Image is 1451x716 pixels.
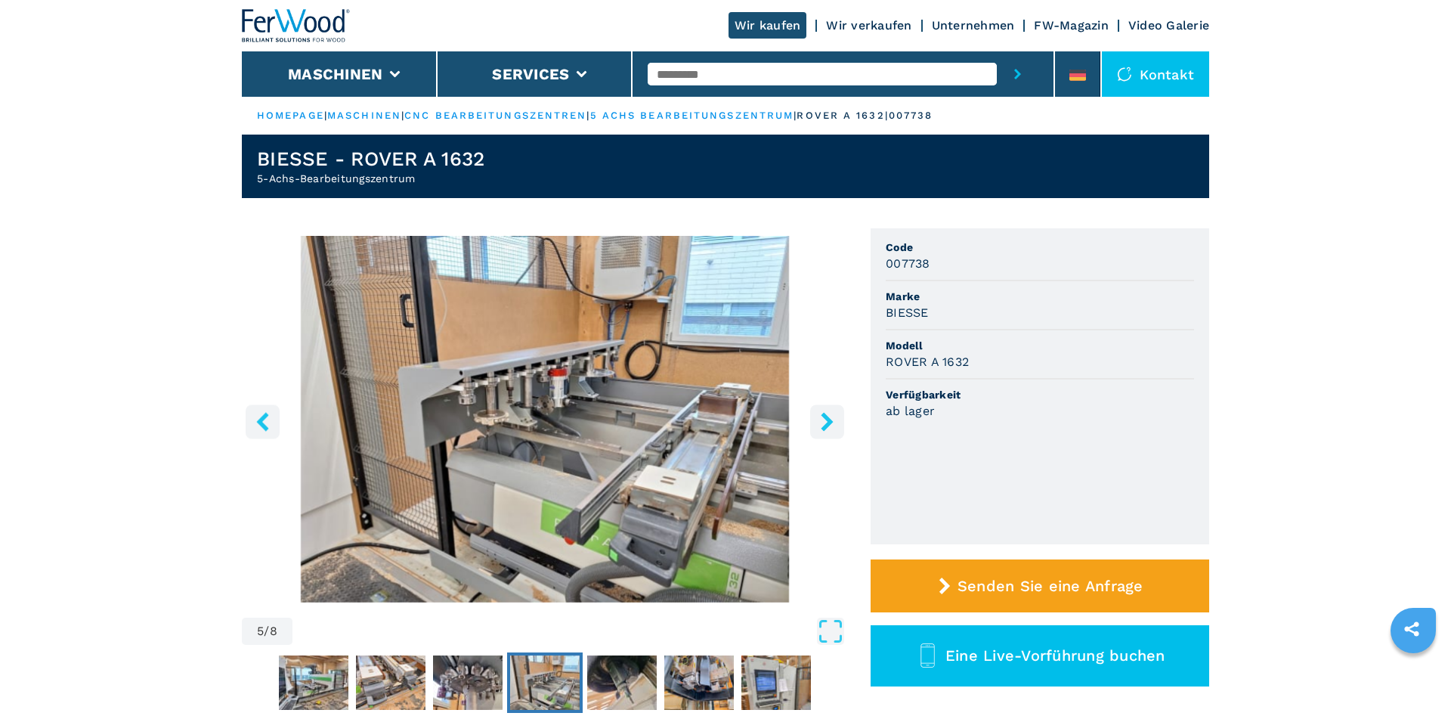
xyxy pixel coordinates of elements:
[1393,610,1431,648] a: sharethis
[404,110,586,121] a: cnc bearbeitungszentren
[932,18,1015,33] a: Unternehmen
[242,236,848,603] div: Go to Slide 5
[257,110,324,121] a: HOMEPAGE
[741,656,811,710] img: f4fc577108a9b5a526925d39a07e2c14
[242,9,351,42] img: Ferwood
[886,387,1194,402] span: Verfügbarkeit
[276,652,351,713] button: Go to Slide 2
[586,110,589,121] span: |
[1117,67,1132,82] img: Kontakt
[257,625,264,637] span: 5
[433,656,503,710] img: c08c98a00d09e44a8a454aa1c0a95560
[886,289,1194,304] span: Marke
[288,65,382,83] button: Maschinen
[661,652,737,713] button: Go to Slide 7
[889,109,933,122] p: 007738
[1128,18,1209,33] a: Video Galerie
[356,656,425,710] img: 1b59e6375049546ecba501efe0279fd3
[945,646,1165,665] span: Eine Live-Vorführung buchen
[871,625,1209,687] button: Eine Live-Vorführung buchen
[507,652,583,713] button: Go to Slide 5
[270,625,277,637] span: 8
[729,12,807,39] a: Wir kaufen
[1102,51,1209,97] div: Kontakt
[327,110,401,121] a: maschinen
[324,110,327,121] span: |
[584,652,660,713] button: Go to Slide 6
[810,404,844,439] button: right-button
[664,656,734,710] img: 7a279969bc4c99d804b8c0e6c5d66e2f
[401,110,404,121] span: |
[886,240,1194,255] span: Code
[257,147,484,171] h1: BIESSE - ROVER A 1632
[242,652,848,713] nav: Thumbnail Navigation
[246,404,280,439] button: left-button
[797,109,888,122] p: rover a 1632 |
[997,51,1038,97] button: submit-button
[871,559,1209,612] button: Senden Sie eine Anfrage
[590,110,794,121] a: 5 achs bearbeitungszentrum
[430,652,506,713] button: Go to Slide 4
[794,110,797,121] span: |
[264,625,269,637] span: /
[886,338,1194,353] span: Modell
[1034,18,1109,33] a: FW-Magazin
[738,652,814,713] button: Go to Slide 8
[296,618,844,645] button: Open Fullscreen
[257,171,484,186] h2: 5-Achs-Bearbeitungszentrum
[1387,648,1440,705] iframe: Chat
[886,304,929,321] h3: BIESSE
[279,656,348,710] img: b7393234b5238f6ce9106d1f347444ee
[510,656,580,710] img: 790eabadfab26584390f808ab4728f87
[886,353,969,370] h3: ROVER A 1632
[886,255,930,272] h3: 007738
[492,65,569,83] button: Services
[242,236,848,603] img: 5-Achs-Bearbeitungszentrum BIESSE ROVER A 1632
[826,18,911,33] a: Wir verkaufen
[587,656,657,710] img: 22c306ea9afda04f9b94f94207143c3a
[353,652,428,713] button: Go to Slide 3
[886,402,935,420] h3: ab lager
[958,577,1143,595] span: Senden Sie eine Anfrage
